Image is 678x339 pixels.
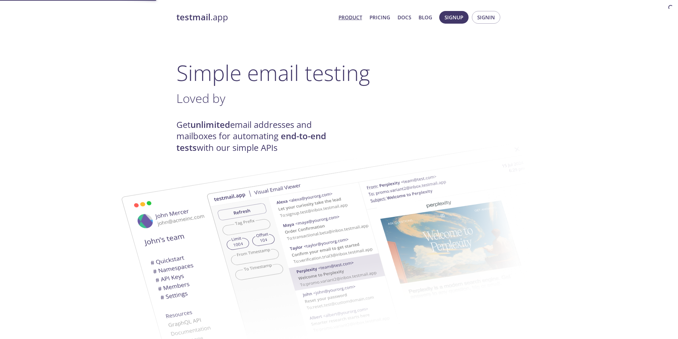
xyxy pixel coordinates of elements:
[477,13,495,22] span: Signin
[370,13,390,22] a: Pricing
[176,119,339,154] h4: Get email addresses and mailboxes for automating with our simple APIs
[176,60,502,86] h1: Simple email testing
[398,13,411,22] a: Docs
[176,130,326,153] strong: end-to-end tests
[338,13,362,22] a: Product
[190,119,230,131] strong: unlimited
[439,11,469,24] button: Signup
[176,12,333,23] a: testmail.app
[445,13,463,22] span: Signup
[176,11,210,23] strong: testmail
[472,11,500,24] button: Signin
[176,90,225,107] span: Loved by
[419,13,432,22] a: Blog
